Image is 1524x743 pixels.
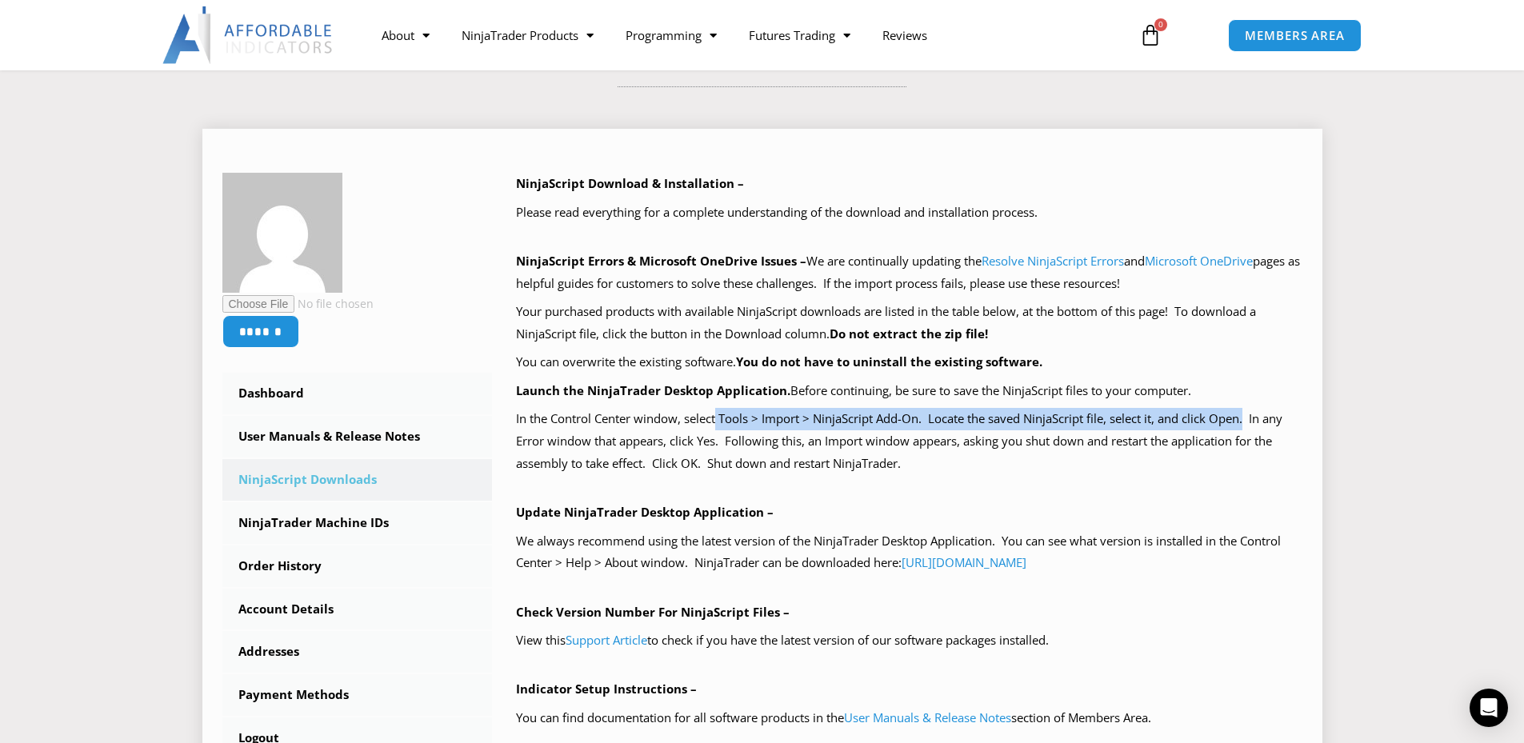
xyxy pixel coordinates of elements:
[1245,30,1345,42] span: MEMBERS AREA
[222,373,493,414] a: Dashboard
[222,459,493,501] a: NinjaScript Downloads
[222,674,493,716] a: Payment Methods
[1470,689,1508,727] div: Open Intercom Messenger
[1154,18,1167,31] span: 0
[222,545,493,587] a: Order History
[222,416,493,457] a: User Manuals & Release Notes
[446,17,610,54] a: NinjaTrader Products
[516,250,1302,295] p: We are continually updating the and pages as helpful guides for customers to solve these challeng...
[844,709,1011,725] a: User Manuals & Release Notes
[222,589,493,630] a: Account Details
[516,408,1302,475] p: In the Control Center window, select Tools > Import > NinjaScript Add-On. Locate the saved NinjaS...
[902,554,1026,570] a: [URL][DOMAIN_NAME]
[566,632,647,648] a: Support Article
[866,17,943,54] a: Reviews
[516,301,1302,346] p: Your purchased products with available NinjaScript downloads are listed in the table below, at th...
[162,6,334,64] img: LogoAI | Affordable Indicators – NinjaTrader
[733,17,866,54] a: Futures Trading
[516,175,744,191] b: NinjaScript Download & Installation –
[516,604,790,620] b: Check Version Number For NinjaScript Files –
[516,382,790,398] b: Launch the NinjaTrader Desktop Application.
[1145,253,1253,269] a: Microsoft OneDrive
[516,253,806,269] b: NinjaScript Errors & Microsoft OneDrive Issues –
[516,629,1302,652] p: View this to check if you have the latest version of our software packages installed.
[516,681,697,697] b: Indicator Setup Instructions –
[516,202,1302,224] p: Please read everything for a complete understanding of the download and installation process.
[222,502,493,544] a: NinjaTrader Machine IDs
[1115,12,1186,58] a: 0
[366,17,446,54] a: About
[516,504,774,520] b: Update NinjaTrader Desktop Application –
[516,351,1302,373] p: You can overwrite the existing software.
[1228,19,1362,52] a: MEMBERS AREA
[830,326,988,342] b: Do not extract the zip file!
[516,530,1302,575] p: We always recommend using the latest version of the NinjaTrader Desktop Application. You can see ...
[982,253,1124,269] a: Resolve NinjaScript Errors
[610,17,733,54] a: Programming
[222,173,342,293] img: 3e2fb2e92edd769a504a700036371082888a24fb4d220f3462eba9bf3282498c
[516,707,1302,729] p: You can find documentation for all software products in the section of Members Area.
[736,354,1042,370] b: You do not have to uninstall the existing software.
[366,17,1121,54] nav: Menu
[516,380,1302,402] p: Before continuing, be sure to save the NinjaScript files to your computer.
[222,631,493,673] a: Addresses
